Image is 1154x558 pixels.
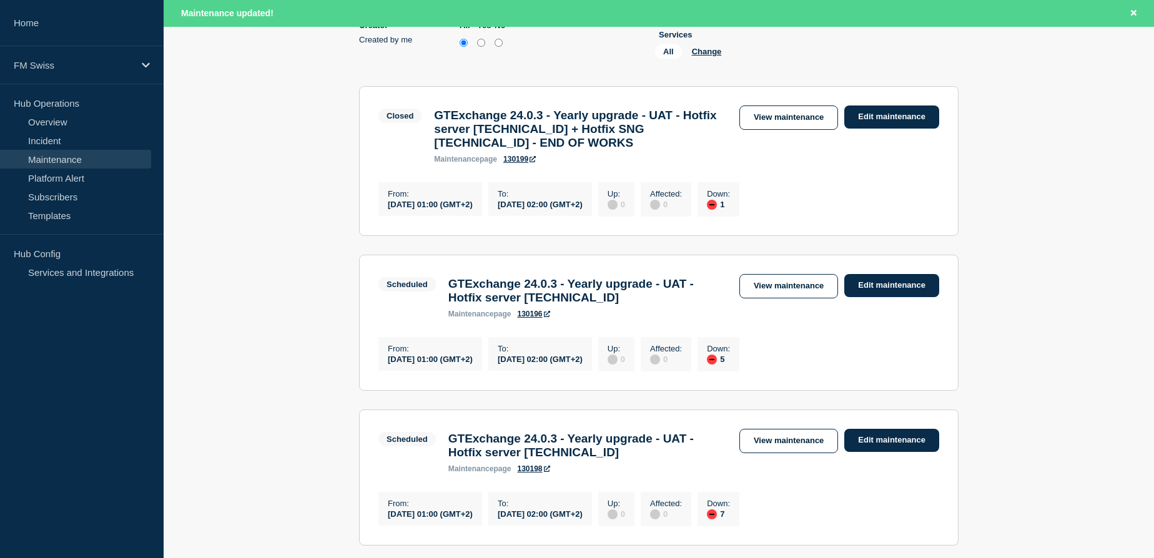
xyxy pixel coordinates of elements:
span: Maintenance updated! [181,8,274,18]
div: 1 [707,198,730,210]
p: From : [388,344,473,353]
p: Down : [707,499,730,508]
h3: GTExchange 24.0.3 - Yearly upgrade - UAT - Hotfix server [TECHNICAL_ID] [448,432,727,459]
p: Down : [707,344,730,353]
p: Up : [608,499,625,508]
a: 130198 [517,464,550,473]
p: To : [498,189,583,198]
p: Down : [707,189,730,198]
p: Affected : [650,499,682,508]
div: down [707,355,717,365]
div: Scheduled [387,280,428,289]
div: 0 [650,198,682,210]
p: From : [388,189,473,198]
a: View maintenance [739,274,838,298]
div: [DATE] 02:00 (GMT+2) [498,353,583,364]
h3: GTExchange 24.0.3 - Yearly upgrade - UAT - Hotfix server [TECHNICAL_ID] [448,277,727,305]
a: View maintenance [739,105,838,130]
a: Edit maintenance [844,429,939,452]
div: [DATE] 01:00 (GMT+2) [388,508,473,519]
div: 0 [650,508,682,519]
div: [DATE] 01:00 (GMT+2) [388,353,473,364]
input: all [460,37,468,49]
div: 0 [608,198,625,210]
button: Close banner [1126,6,1142,21]
div: disabled [650,200,660,210]
p: FM Swiss [14,60,134,71]
div: Closed [387,111,413,120]
div: [DATE] 02:00 (GMT+2) [498,508,583,519]
p: Up : [608,344,625,353]
div: disabled [608,509,618,519]
a: 130199 [503,155,536,164]
p: Affected : [650,189,682,198]
p: Up : [608,189,625,198]
p: To : [498,344,583,353]
div: [DATE] 01:00 (GMT+2) [388,198,473,209]
button: Change [692,47,722,56]
h3: GTExchange 24.0.3 - Yearly upgrade - UAT - Hotfix server [TECHNICAL_ID] + Hotfix SNG [TECHNICAL_I... [434,109,727,150]
p: page [448,464,511,473]
input: yes [477,37,485,49]
p: Affected : [650,344,682,353]
div: down [707,509,717,519]
div: createdByMe [359,35,509,49]
a: Edit maintenance [844,105,939,129]
p: Services [659,30,809,39]
div: down [707,200,717,210]
div: disabled [650,355,660,365]
p: page [434,155,497,164]
div: Scheduled [387,434,428,444]
span: maintenance [448,464,494,473]
div: 5 [707,353,730,365]
span: All [655,44,682,59]
p: page [448,310,511,318]
div: [DATE] 02:00 (GMT+2) [498,198,583,209]
div: disabled [650,509,660,519]
p: From : [388,499,473,508]
div: 0 [650,353,682,365]
div: Created by me [359,35,456,44]
input: no [495,37,503,49]
div: disabled [608,200,618,210]
div: disabled [608,355,618,365]
span: maintenance [434,155,480,164]
div: 7 [707,508,730,519]
a: Edit maintenance [844,274,939,297]
p: To : [498,499,583,508]
a: View maintenance [739,429,838,453]
span: maintenance [448,310,494,318]
div: 0 [608,353,625,365]
a: 130196 [517,310,550,318]
div: 0 [608,508,625,519]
